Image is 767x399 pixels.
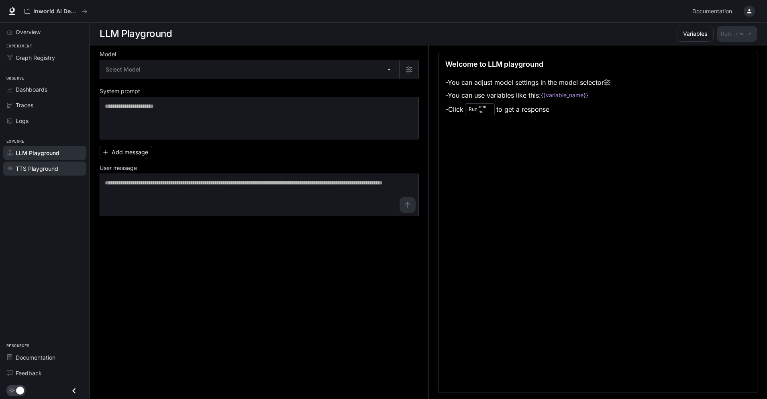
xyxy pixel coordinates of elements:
p: Model [100,51,116,57]
a: Graph Registry [3,51,86,65]
p: ⏎ [479,104,491,114]
a: TTS Playground [3,162,86,176]
p: Inworld AI Demos [33,8,78,15]
span: Overview [16,28,41,36]
a: Traces [3,98,86,112]
span: Documentation [16,353,55,362]
p: Welcome to LLM playground [445,59,543,70]
span: Documentation [692,6,732,16]
a: Documentation [689,3,738,19]
a: Logs [3,114,86,128]
a: Feedback [3,366,86,380]
a: Documentation [3,350,86,364]
span: Dark mode toggle [16,386,24,395]
button: Add message [100,146,152,159]
span: LLM Playground [16,149,59,157]
h1: LLM Playground [100,26,172,42]
p: System prompt [100,88,140,94]
button: Variables [677,26,714,42]
span: Dashboards [16,85,47,94]
div: Select Model [100,60,399,79]
div: Run [465,103,495,115]
code: {{variable_name}} [541,91,588,99]
a: LLM Playground [3,146,86,160]
button: All workspaces [21,3,91,19]
button: Close drawer [65,383,83,399]
span: Graph Registry [16,53,55,62]
li: - Click to get a response [445,102,610,117]
p: User message [100,165,137,171]
span: TTS Playground [16,164,58,173]
a: Dashboards [3,82,86,96]
span: Select Model [106,65,140,74]
span: Logs [16,117,29,125]
a: Overview [3,25,86,39]
span: Traces [16,101,33,109]
span: Feedback [16,369,42,377]
li: - You can adjust model settings in the model selector [445,76,610,89]
p: CTRL + [479,104,491,109]
li: - You can use variables like this: [445,89,610,102]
